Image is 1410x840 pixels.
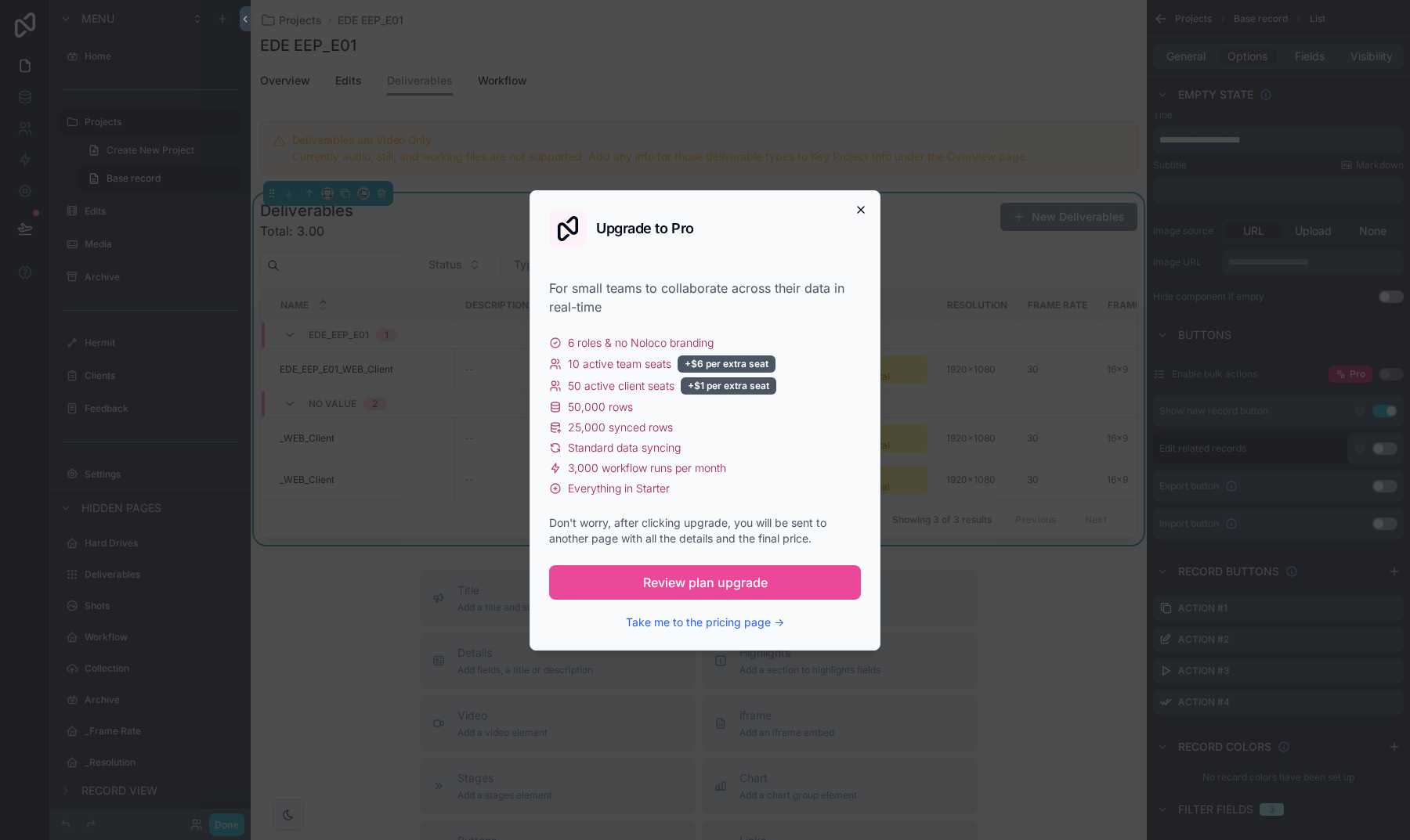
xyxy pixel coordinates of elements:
span: 50,000 rows [568,399,633,415]
span: 50 active client seats [568,378,674,394]
div: +$6 per extra seat [678,355,775,373]
h2: Upgrade to Pro [596,222,694,236]
button: Review plan upgrade [549,565,861,600]
button: Take me to the pricing page → [626,615,784,630]
span: 25,000 synced rows [568,420,673,435]
span: Everything in Starter [568,481,670,496]
div: Don't worry, after clicking upgrade, you will be sent to another page with all the details and th... [549,515,861,546]
div: For small teams to collaborate across their data in real-time [549,279,861,316]
span: 6 roles & no Noloco branding [568,335,714,351]
span: 10 active team seats [568,356,671,372]
div: +$1 per extra seat [681,377,776,395]
span: Standard data syncing [568,440,681,456]
span: Review plan upgrade [643,573,768,592]
span: 3,000 workflow runs per month [568,460,726,476]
